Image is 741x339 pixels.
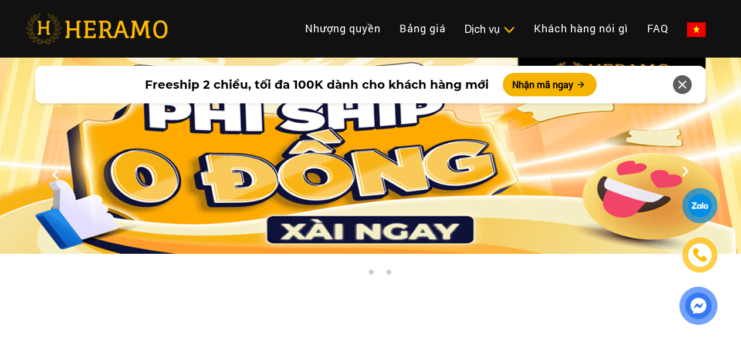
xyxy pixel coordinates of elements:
img: heramo-logo.png [26,14,168,44]
a: phone-icon [684,239,716,271]
button: 2 [365,269,377,281]
span: Freeship 2 chiều, tối đa 100K dành cho khách hàng mới [145,76,489,93]
a: Nhượng quyền [296,16,390,41]
button: Nhận mã ngay [503,73,597,96]
button: 3 [383,269,394,281]
img: phone-icon [693,249,707,261]
button: 1 [347,269,359,281]
a: Khách hàng nói gì [525,16,638,41]
a: Bảng giá [390,16,455,41]
img: vn-flag.png [687,22,706,37]
img: subToggleIcon [503,24,515,36]
a: FAQ [638,16,678,41]
div: Dịch vụ [465,21,515,37]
